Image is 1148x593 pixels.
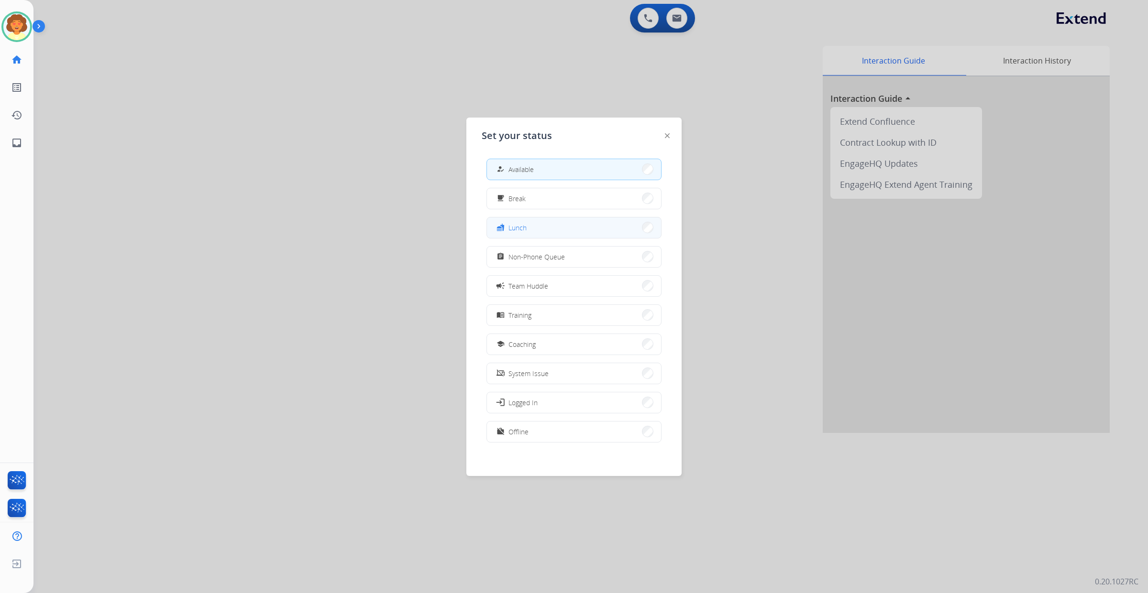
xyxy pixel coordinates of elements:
[508,368,549,378] span: System Issue
[665,133,670,138] img: close-button
[508,164,534,174] span: Available
[508,427,529,437] span: Offline
[487,188,661,209] button: Break
[508,310,531,320] span: Training
[508,223,527,233] span: Lunch
[487,421,661,442] button: Offline
[487,247,661,267] button: Non-Phone Queue
[11,54,22,65] mat-icon: home
[497,369,505,377] mat-icon: phonelink_off
[508,252,565,262] span: Non-Phone Queue
[487,305,661,325] button: Training
[508,194,526,204] span: Break
[497,340,505,348] mat-icon: school
[487,276,661,296] button: Team Huddle
[3,13,30,40] img: avatar
[11,137,22,149] mat-icon: inbox
[496,398,505,407] mat-icon: login
[497,194,505,203] mat-icon: free_breakfast
[487,334,661,355] button: Coaching
[497,165,505,173] mat-icon: how_to_reg
[508,281,548,291] span: Team Huddle
[11,109,22,121] mat-icon: history
[497,224,505,232] mat-icon: fastfood
[487,363,661,384] button: System Issue
[11,82,22,93] mat-icon: list_alt
[487,159,661,180] button: Available
[1095,576,1138,587] p: 0.20.1027RC
[496,281,505,291] mat-icon: campaign
[508,398,538,408] span: Logged In
[487,392,661,413] button: Logged In
[487,217,661,238] button: Lunch
[482,129,552,142] span: Set your status
[497,311,505,319] mat-icon: menu_book
[508,339,536,349] span: Coaching
[497,253,505,261] mat-icon: assignment
[497,428,505,436] mat-icon: work_off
